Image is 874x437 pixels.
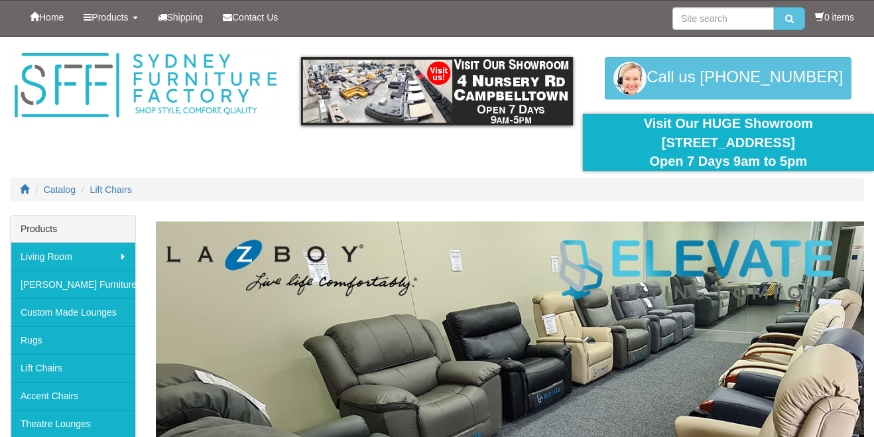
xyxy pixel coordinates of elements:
img: showroom.gif [301,57,572,125]
div: Products [11,216,135,243]
a: Shipping [148,1,214,34]
span: Home [39,12,64,23]
a: Lift Chairs [11,354,135,382]
span: Products [92,12,128,23]
img: Sydney Furniture Factory [10,50,281,121]
a: Contact Us [213,1,288,34]
a: Rugs [11,326,135,354]
span: Shipping [167,12,204,23]
input: Site search [672,7,774,30]
a: Custom Made Lounges [11,298,135,326]
li: 0 items [815,11,854,24]
a: Lift Chairs [90,184,132,195]
div: Visit Our HUGE Showroom [STREET_ADDRESS] Open 7 Days 9am to 5pm [593,114,864,171]
a: Products [74,1,147,34]
a: Accent Chairs [11,382,135,410]
a: Home [20,1,74,34]
a: [PERSON_NAME] Furniture [11,271,135,298]
a: Catalog [44,184,76,195]
span: Contact Us [232,12,278,23]
a: Living Room [11,243,135,271]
